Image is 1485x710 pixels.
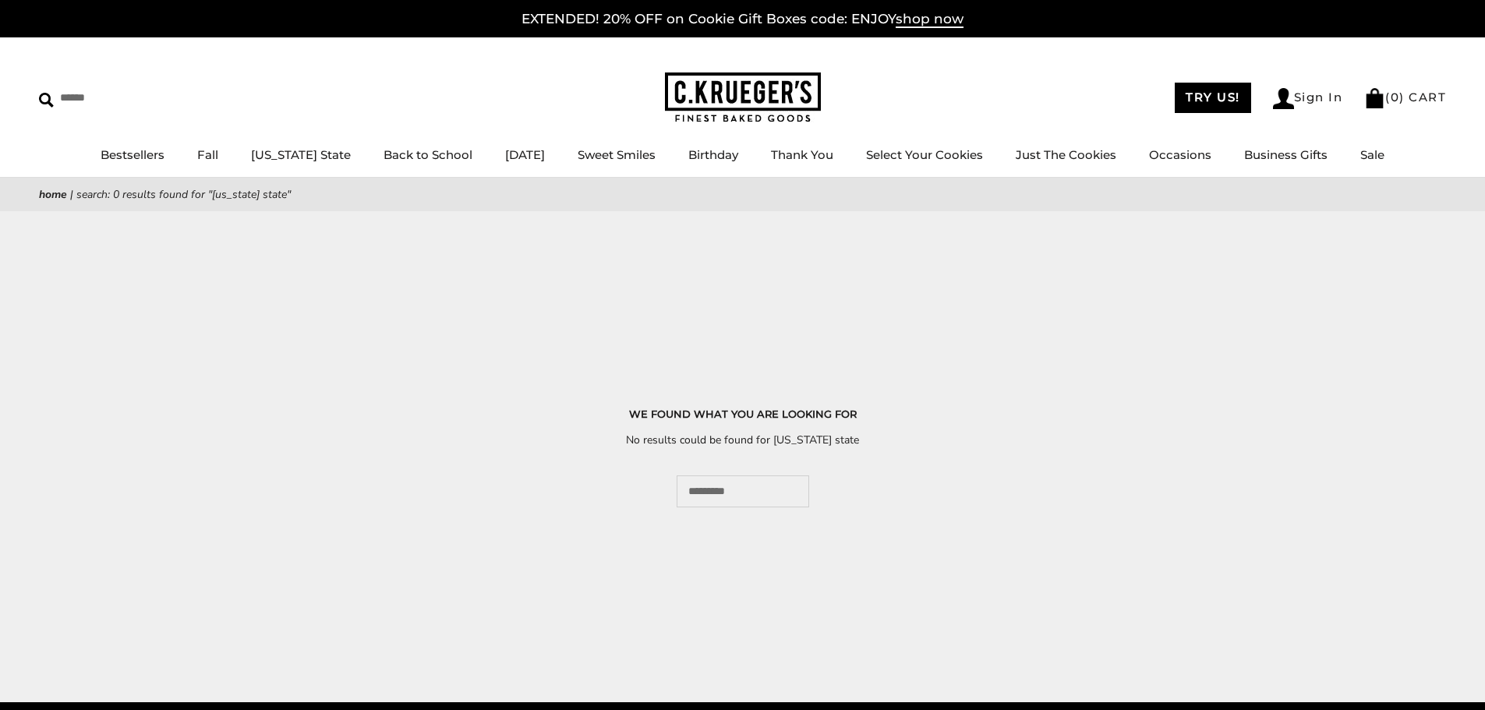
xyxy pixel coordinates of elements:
[39,185,1446,203] nav: breadcrumbs
[665,72,821,123] img: C.KRUEGER'S
[1273,88,1294,109] img: Account
[39,187,67,202] a: Home
[1391,90,1400,104] span: 0
[505,147,545,162] a: [DATE]
[1175,83,1251,113] a: TRY US!
[39,86,225,110] input: Search
[1273,88,1343,109] a: Sign In
[1360,147,1384,162] a: Sale
[771,147,833,162] a: Thank You
[1364,90,1446,104] a: (0) CART
[62,406,1423,422] h1: WE FOUND WHAT YOU ARE LOOKING FOR
[1149,147,1211,162] a: Occasions
[76,187,291,202] span: Search: 0 results found for "[US_STATE] state"
[1364,88,1385,108] img: Bag
[251,147,351,162] a: [US_STATE] State
[1244,147,1328,162] a: Business Gifts
[70,187,73,202] span: |
[39,93,54,108] img: Search
[677,475,809,507] input: Search...
[62,431,1423,449] p: No results could be found for [US_STATE] state
[101,147,164,162] a: Bestsellers
[522,11,963,28] a: EXTENDED! 20% OFF on Cookie Gift Boxes code: ENJOYshop now
[384,147,472,162] a: Back to School
[688,147,738,162] a: Birthday
[896,11,963,28] span: shop now
[197,147,218,162] a: Fall
[866,147,983,162] a: Select Your Cookies
[578,147,656,162] a: Sweet Smiles
[1016,147,1116,162] a: Just The Cookies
